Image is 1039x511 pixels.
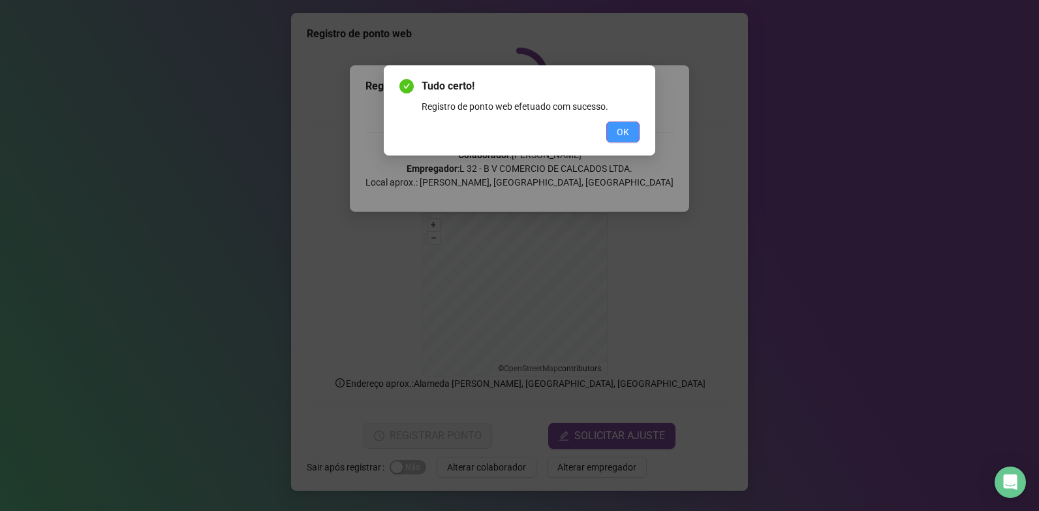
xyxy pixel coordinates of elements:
span: Tudo certo! [422,78,640,94]
span: OK [617,125,629,139]
div: Registro de ponto web efetuado com sucesso. [422,99,640,114]
button: OK [606,122,640,142]
div: Open Intercom Messenger [995,467,1026,498]
span: check-circle [399,79,414,93]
